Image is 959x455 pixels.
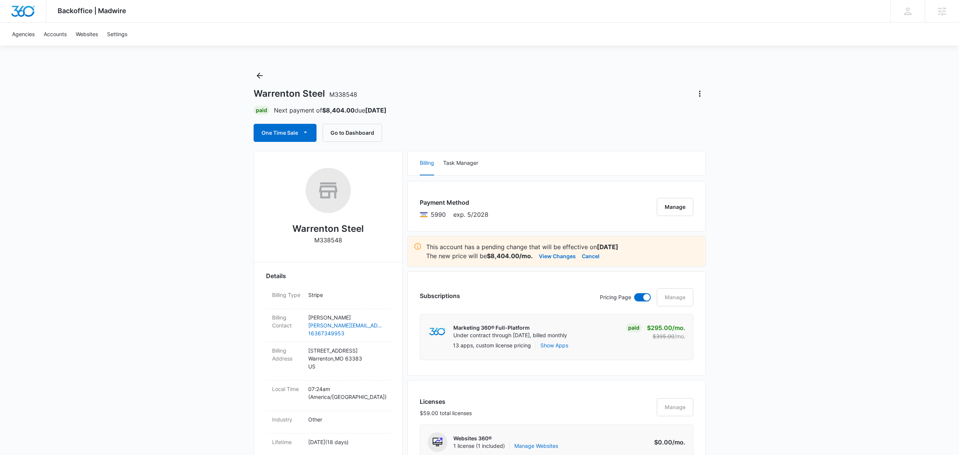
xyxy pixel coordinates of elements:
strong: $8,404.00 [322,107,355,114]
div: Billing Contact[PERSON_NAME][PERSON_NAME][EMAIL_ADDRESS][DOMAIN_NAME]16367349953 [266,309,390,342]
button: Billing [420,151,434,175]
div: Billing Address[STREET_ADDRESS]Warrenton,MO 63383US [266,342,390,380]
dt: Billing Type [272,291,302,299]
p: This account has a pending change that will be effective on [426,242,699,251]
span: /mo. [672,324,685,332]
button: Cancel [582,251,600,260]
div: Local Time07:24am (America/[GEOGRAPHIC_DATA]) [266,380,390,411]
a: Agencies [8,23,39,46]
strong: $8,404.00/mo. [487,252,533,260]
s: $395.00 [653,333,675,339]
strong: [DATE] [365,107,387,114]
a: 16367349953 [308,329,384,337]
img: marketing360Logo [429,328,445,336]
button: Actions [694,88,706,100]
h3: Licenses [420,397,472,406]
p: M338548 [314,236,342,245]
button: Back [254,70,266,82]
button: Task Manager [443,151,478,175]
span: exp. 5/2028 [453,210,488,219]
button: Manage [657,198,693,216]
dt: Industry [272,415,302,423]
div: Paid [254,106,269,115]
span: Backoffice | Madwire [58,7,126,15]
span: /mo. [675,333,685,339]
p: $0.00 [650,438,685,447]
button: View Changes [539,251,576,260]
a: Settings [102,23,132,46]
p: 13 apps, custom license pricing [453,341,531,349]
p: $295.00 [647,323,685,332]
p: [STREET_ADDRESS] Warrenton , MO 63383 US [308,347,384,370]
p: Websites 360® [453,435,558,442]
h1: Warrenton Steel [254,88,357,99]
a: [PERSON_NAME][EMAIL_ADDRESS][DOMAIN_NAME] [308,321,384,329]
p: Other [308,415,384,423]
p: The new price will be [426,251,533,260]
span: /mo. [672,438,685,446]
a: Accounts [39,23,71,46]
strong: [DATE] [597,243,618,251]
p: Pricing Page [600,293,631,301]
p: [DATE] ( 18 days ) [308,438,384,446]
span: 1 license (1 included) [453,442,558,450]
span: Visa ending with [431,210,446,219]
div: Billing TypeStripe [266,286,390,309]
p: [PERSON_NAME] [308,313,384,321]
a: Websites [71,23,102,46]
h3: Payment Method [420,198,488,207]
dt: Local Time [272,385,302,393]
span: Details [266,271,286,280]
p: Under contract through [DATE], billed monthly [453,332,567,339]
p: $59.00 total licenses [420,409,472,417]
p: Marketing 360® Full-Platform [453,324,567,332]
button: One Time Sale [254,124,317,142]
div: Paid [626,323,642,332]
h2: Warrenton Steel [292,222,364,236]
dt: Billing Address [272,347,302,362]
p: Next payment of due [274,106,387,115]
div: IndustryOther [266,411,390,434]
dt: Lifetime [272,438,302,446]
dt: Billing Contact [272,313,302,329]
h3: Subscriptions [420,291,460,300]
span: M338548 [329,91,357,98]
button: Go to Dashboard [323,124,382,142]
a: Manage Websites [514,442,558,450]
p: 07:24am ( America/[GEOGRAPHIC_DATA] ) [308,385,384,401]
p: Stripe [308,291,384,299]
button: Show Apps [540,341,568,349]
